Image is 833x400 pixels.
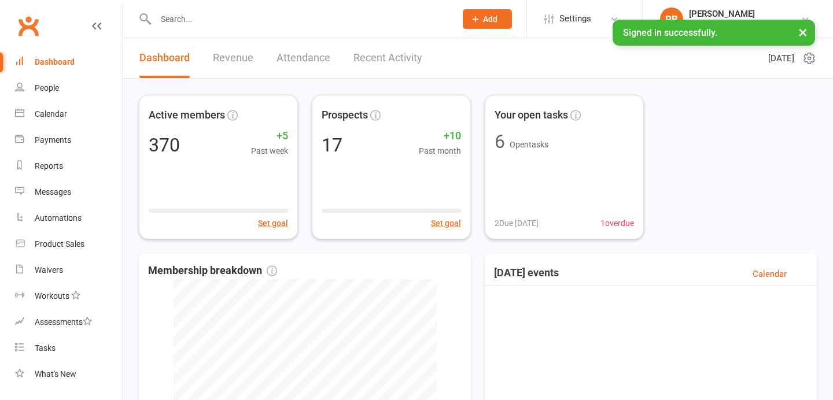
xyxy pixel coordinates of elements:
span: Past month [419,145,461,157]
a: Workouts [15,283,122,309]
a: Reports [15,153,122,179]
span: 1 overdue [600,217,634,229]
span: Settings [559,6,591,32]
input: Search... [152,11,448,27]
div: Messages [35,187,71,197]
a: Product Sales [15,231,122,257]
a: What's New [15,361,122,387]
a: Dashboard [139,38,190,78]
a: Recent Activity [353,38,422,78]
a: Clubworx [14,12,43,40]
span: [DATE] [768,51,794,65]
div: Product Sales [35,239,84,249]
a: Messages [15,179,122,205]
div: [PERSON_NAME] [689,9,801,19]
div: Reports [35,161,63,171]
button: Add [463,9,512,29]
a: Revenue [213,38,253,78]
div: PB [660,8,683,31]
div: LYF 24/7 [GEOGRAPHIC_DATA] [689,19,801,29]
a: Assessments [15,309,122,335]
a: Waivers [15,257,122,283]
div: 370 [149,136,180,154]
a: Attendance [277,38,330,78]
span: +10 [419,128,461,145]
div: People [35,83,59,92]
span: Open tasks [510,140,548,149]
a: Calendar [15,101,122,127]
span: Prospects [322,107,368,124]
div: What's New [35,369,76,379]
div: Dashboard [35,57,75,66]
div: Payments [35,135,71,145]
span: Past week [251,145,288,157]
span: Your open tasks [495,107,568,124]
button: Set goal [431,217,461,229]
span: +5 [251,128,288,145]
button: Set goal [258,217,288,229]
span: Membership breakdown [148,262,277,279]
a: Tasks [15,335,122,361]
span: 2 Due [DATE] [495,217,539,229]
h3: [DATE] events [494,267,559,281]
span: Add [483,14,497,24]
span: Signed in successfully. [623,27,717,38]
div: Assessments [35,317,92,327]
button: × [793,20,813,45]
span: Active members [149,107,225,124]
div: Workouts [35,291,69,301]
div: 17 [322,136,342,154]
a: People [15,75,122,101]
div: Waivers [35,265,63,275]
a: Payments [15,127,122,153]
div: 6 [495,132,505,151]
div: Calendar [35,109,67,118]
a: Automations [15,205,122,231]
a: Calendar [753,267,787,281]
div: Automations [35,213,82,223]
a: Dashboard [15,49,122,75]
div: Tasks [35,343,56,353]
